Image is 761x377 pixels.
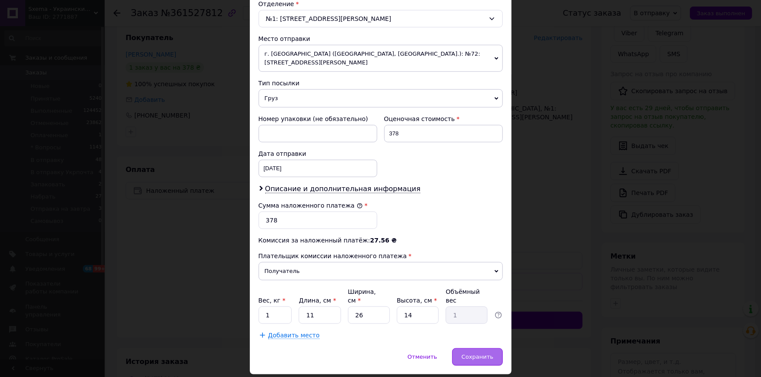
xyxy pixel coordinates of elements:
label: Сумма наложенного платежа [259,202,363,209]
span: Получатель [259,262,503,280]
div: Дата отправки [259,149,377,158]
span: Добавить место [268,332,320,339]
span: Отменить [408,353,437,360]
div: Комиссия за наложенный платёж: [259,236,503,245]
span: Место отправки [259,35,311,42]
span: Описание и дополнительная информация [265,185,421,193]
span: Тип посылки [259,80,300,87]
div: Номер упаковки (не обязательно) [259,114,377,123]
div: Объёмный вес [446,287,488,305]
div: №1: [STREET_ADDRESS][PERSON_NAME] [259,10,503,27]
label: Высота, см [397,297,437,304]
label: Длина, см [299,297,336,304]
label: Вес, кг [259,297,286,304]
span: 27.56 ₴ [370,237,397,244]
label: Ширина, см [348,288,376,304]
span: Плательщик комиссии наложенного платежа [259,252,407,259]
span: г. [GEOGRAPHIC_DATA] ([GEOGRAPHIC_DATA], [GEOGRAPHIC_DATA].): №72: [STREET_ADDRESS][PERSON_NAME] [259,45,503,72]
div: Оценочная стоимость [384,114,503,123]
span: Сохранить [461,353,493,360]
span: Груз [259,89,503,108]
